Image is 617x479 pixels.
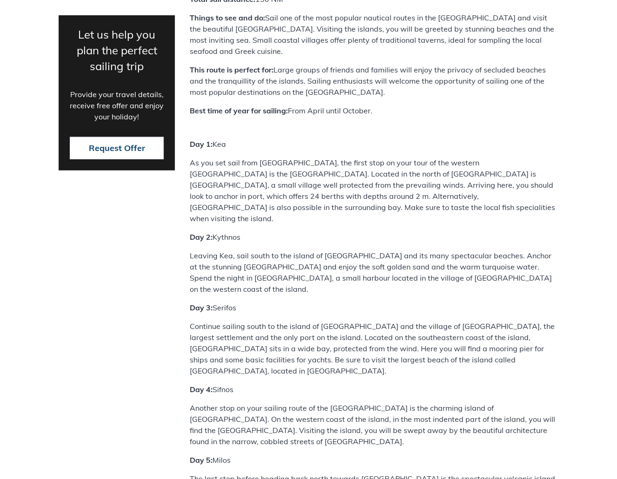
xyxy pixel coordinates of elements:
[190,106,288,115] strong: Best time of year for sailing:
[190,303,212,312] strong: Day 3:
[190,250,558,295] p: Leaving Kea, sail south to the island of [GEOGRAPHIC_DATA] and its many spectacular beaches. Anch...
[190,64,558,98] p: Large groups of friends and families will enjoy the privacy of secluded beaches and the tranquill...
[190,232,212,242] strong: Day 2:
[190,455,212,465] strong: Day 5:
[190,385,212,394] strong: Day 4:
[190,138,558,150] p: Kea
[190,12,558,57] p: Sail one of the most popular nautical routes in the [GEOGRAPHIC_DATA] and visit the beautiful [GE...
[190,65,273,74] strong: This route is perfect for:
[190,139,212,149] strong: Day 1:
[70,26,164,73] p: Let us help you plan the perfect sailing trip
[70,88,164,122] p: Provide your travel details, receive free offer and enjoy your holiday!
[190,302,558,313] p: Serifos
[190,105,558,116] p: From April until October.
[190,157,558,224] p: As you set sail from [GEOGRAPHIC_DATA], the first stop on your tour of the western [GEOGRAPHIC_DA...
[190,231,558,243] p: Kythnos
[190,454,558,466] p: Milos
[190,13,265,22] strong: Things to see and do:
[190,321,558,376] p: Continue sailing south to the island of [GEOGRAPHIC_DATA] and the village of [GEOGRAPHIC_DATA], t...
[190,402,558,447] p: Another stop on your sailing route of the [GEOGRAPHIC_DATA] is the charming island of [GEOGRAPHIC...
[70,137,164,159] button: Request Offer
[190,384,558,395] p: Sifnos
